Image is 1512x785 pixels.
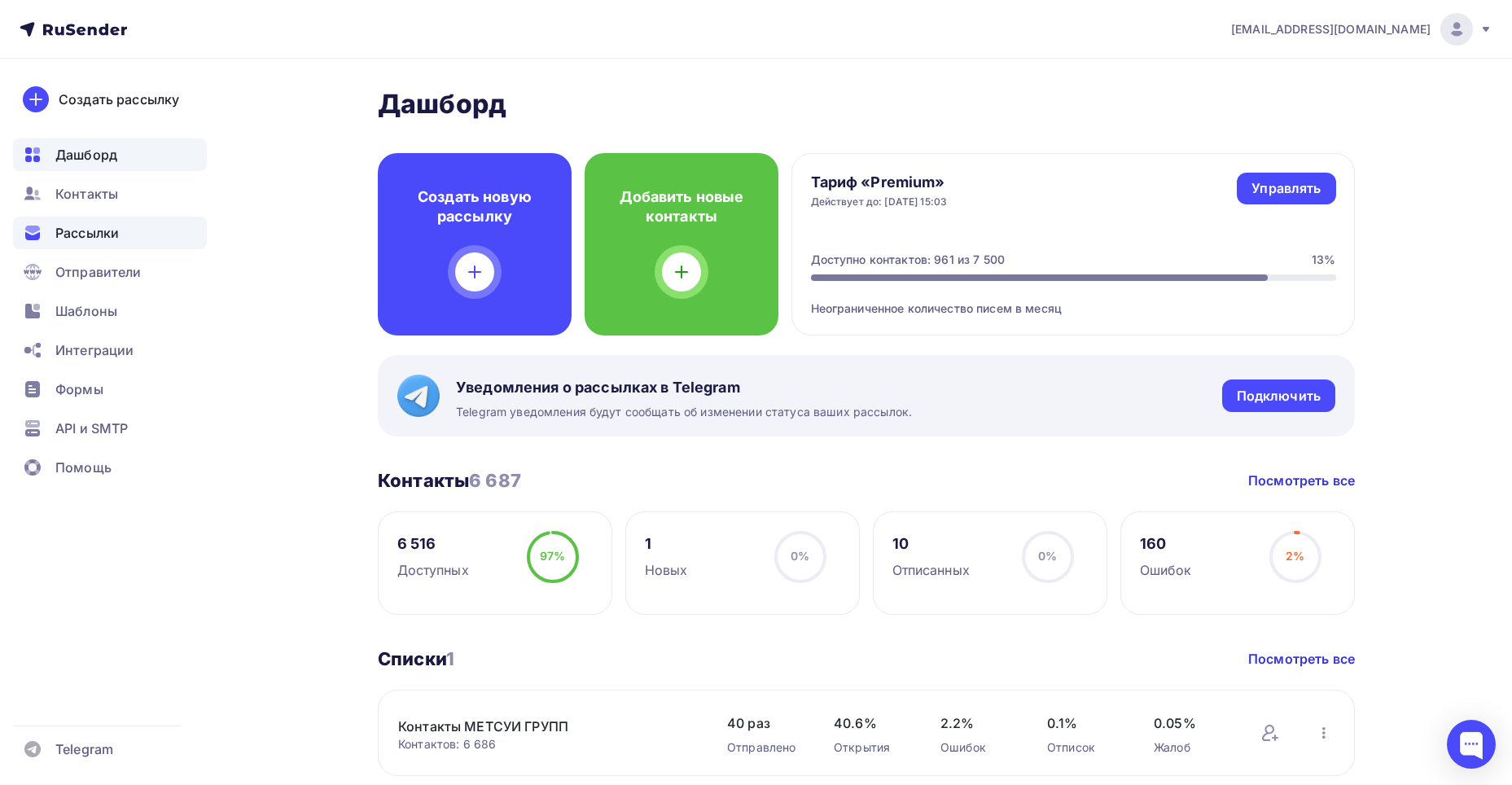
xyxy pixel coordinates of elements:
[398,736,695,752] div: Контактов: 6 686
[13,217,207,249] a: Рассылки
[456,378,912,397] span: Уведомления о рассылках в Telegram
[55,739,113,759] span: Telegram
[55,301,117,321] span: Шаблоны
[397,534,469,554] div: 6 516
[727,713,801,733] span: 40 раз
[645,560,688,580] div: Новых
[55,379,103,399] span: Формы
[13,373,207,406] a: Формы
[13,178,207,210] a: Контакты
[446,648,454,669] span: 1
[55,184,118,204] span: Контакты
[1251,179,1321,198] div: Управлять
[940,739,1015,756] div: Ошибок
[1038,549,1057,563] span: 0%
[1140,534,1192,554] div: 160
[397,560,469,580] div: Доступных
[469,470,521,491] span: 6 687
[1248,471,1355,490] a: Посмотреть все
[540,549,565,563] span: 97%
[1154,739,1228,756] div: Жалоб
[940,713,1015,733] span: 2.2%
[1286,549,1304,563] span: 2%
[59,90,179,109] div: Создать рассылку
[55,340,134,360] span: Интеграции
[727,739,801,756] div: Отправлено
[892,560,970,580] div: Отписанных
[378,469,521,492] h3: Контакты
[791,549,809,563] span: 0%
[811,173,948,192] h4: Тариф «Premium»
[55,223,119,243] span: Рассылки
[1047,739,1121,756] div: Отписок
[611,187,752,226] h4: Добавить новые контакты
[834,713,908,733] span: 40.6%
[892,534,970,554] div: 10
[1237,387,1321,406] div: Подключить
[404,187,546,226] h4: Создать новую рассылку
[1154,713,1228,733] span: 0.05%
[834,739,908,756] div: Открытия
[55,419,128,438] span: API и SMTP
[1047,713,1121,733] span: 0.1%
[55,262,142,282] span: Отправители
[1237,173,1335,204] a: Управлять
[811,195,948,208] div: Действует до: [DATE] 15:03
[1312,252,1335,268] div: 13%
[55,145,117,164] span: Дашборд
[13,256,207,288] a: Отправители
[811,281,1336,317] div: Неограниченное количество писем в месяц
[1248,649,1355,669] a: Посмотреть все
[13,138,207,171] a: Дашборд
[13,295,207,327] a: Шаблоны
[811,252,1005,268] div: Доступно контактов: 961 из 7 500
[1231,13,1492,46] a: [EMAIL_ADDRESS][DOMAIN_NAME]
[1140,560,1192,580] div: Ошибок
[55,458,112,477] span: Помощь
[456,404,912,420] span: Telegram уведомления будут сообщать об изменении статуса ваших рассылок.
[398,717,675,736] a: Контакты МЕТСУИ ГРУПП
[1231,21,1431,37] span: [EMAIL_ADDRESS][DOMAIN_NAME]
[378,88,1355,121] h2: Дашборд
[645,534,688,554] div: 1
[378,647,454,670] h3: Списки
